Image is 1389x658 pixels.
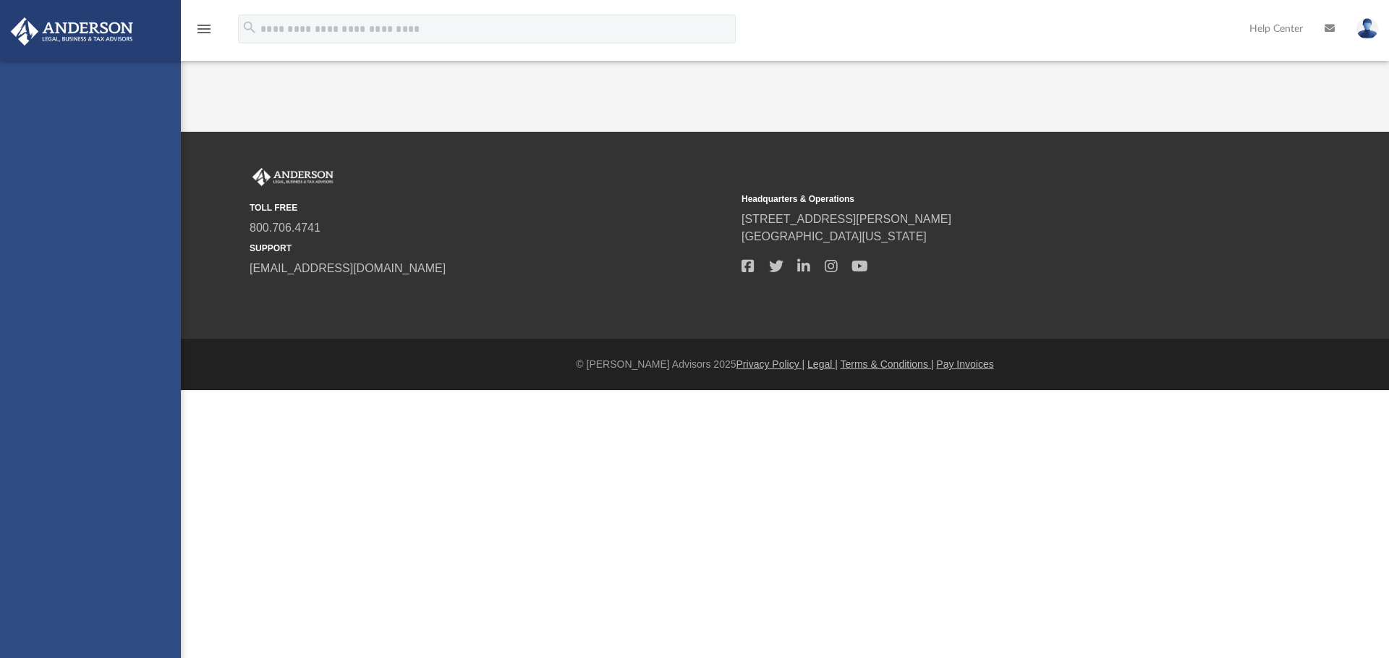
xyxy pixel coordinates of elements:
div: © [PERSON_NAME] Advisors 2025 [181,357,1389,372]
img: Anderson Advisors Platinum Portal [7,17,137,46]
a: menu [195,28,213,38]
a: Legal | [807,358,838,370]
a: Privacy Policy | [736,358,805,370]
a: [STREET_ADDRESS][PERSON_NAME] [742,213,951,225]
small: TOLL FREE [250,201,731,214]
a: Pay Invoices [936,358,993,370]
small: Headquarters & Operations [742,193,1223,206]
a: Terms & Conditions | [841,358,934,370]
a: [EMAIL_ADDRESS][DOMAIN_NAME] [250,262,446,274]
a: 800.706.4741 [250,222,320,234]
img: User Pic [1356,18,1378,39]
img: Anderson Advisors Platinum Portal [250,168,336,187]
i: search [242,20,258,35]
small: SUPPORT [250,242,731,255]
a: [GEOGRAPHIC_DATA][US_STATE] [742,230,927,242]
i: menu [195,20,213,38]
